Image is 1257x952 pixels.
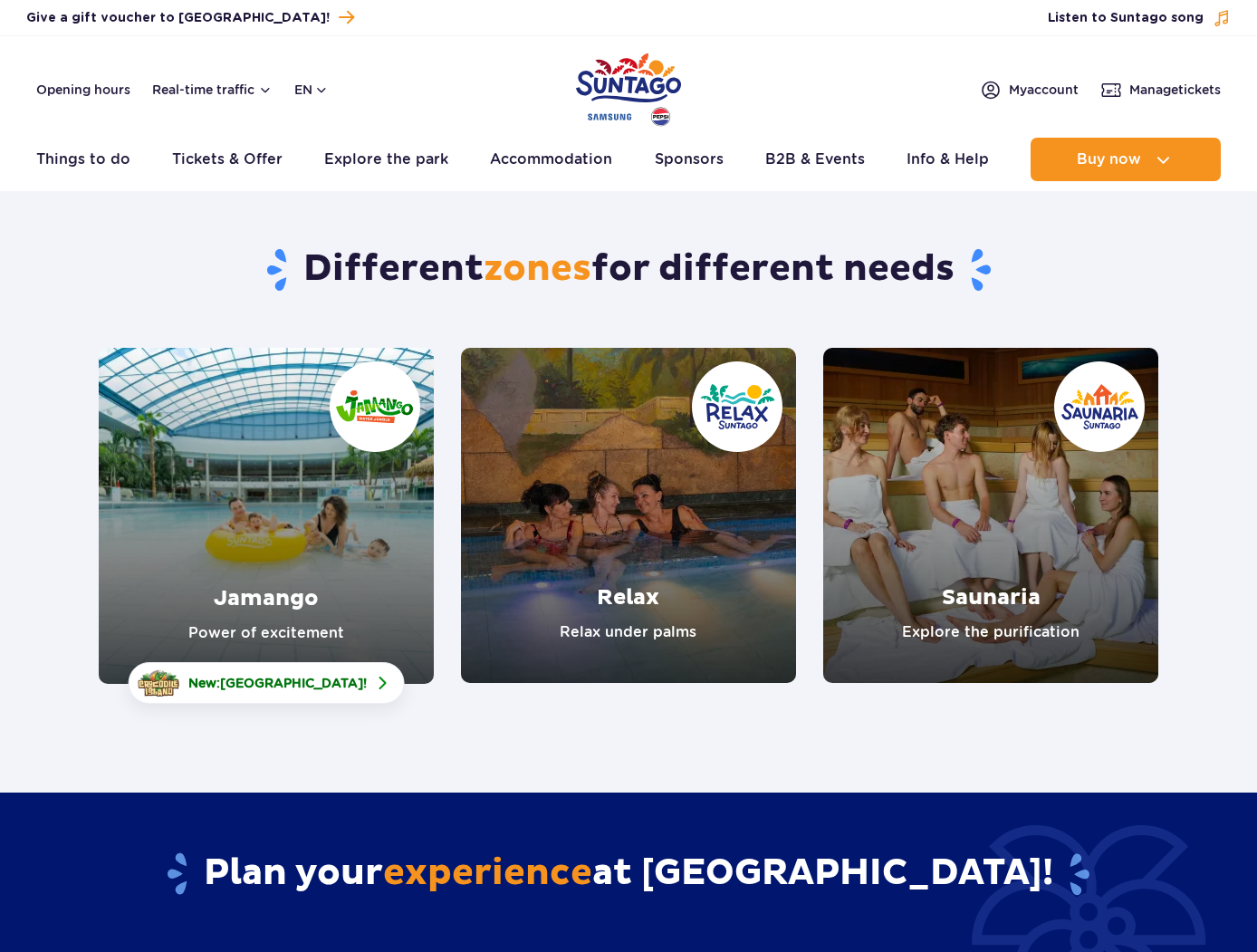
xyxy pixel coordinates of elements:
[294,81,329,99] button: en
[1129,81,1221,99] span: Manage tickets
[1100,79,1221,101] a: Managetickets
[980,79,1079,101] a: Myaccount
[823,348,1158,683] a: Saunaria
[1048,9,1204,27] span: Listen to Suntago song
[1077,151,1141,168] span: Buy now
[99,246,1159,293] h1: Different for different needs
[99,348,434,684] a: Jamango
[655,138,724,181] a: Sponsors
[128,662,404,704] a: New:[GEOGRAPHIC_DATA]!
[461,348,796,683] a: Relax
[576,45,681,129] a: Park of Poland
[188,674,367,692] span: New: !
[484,246,591,292] span: zones
[36,81,130,99] a: Opening hours
[490,138,612,181] a: Accommodation
[152,82,273,97] button: Real-time traffic
[1009,81,1079,99] span: My account
[324,138,448,181] a: Explore the park
[1031,138,1221,181] button: Buy now
[220,676,363,690] span: [GEOGRAPHIC_DATA]
[172,138,283,181] a: Tickets & Offer
[26,5,354,30] a: Give a gift voucher to [GEOGRAPHIC_DATA]!
[765,138,865,181] a: B2B & Events
[383,851,592,896] span: experience
[1048,9,1231,27] button: Listen to Suntago song
[99,851,1159,898] h2: Plan your at [GEOGRAPHIC_DATA]!
[36,138,130,181] a: Things to do
[907,138,989,181] a: Info & Help
[26,9,330,27] span: Give a gift voucher to [GEOGRAPHIC_DATA]!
